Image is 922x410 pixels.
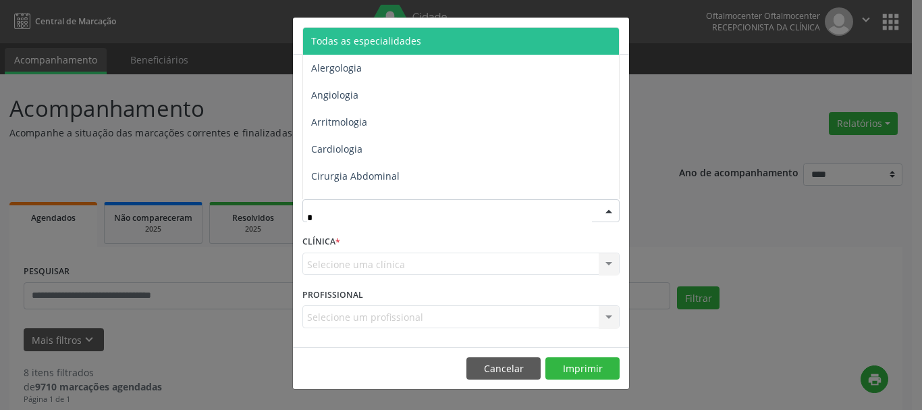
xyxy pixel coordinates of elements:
[302,284,363,305] label: PROFISSIONAL
[311,34,421,47] span: Todas as especialidades
[466,357,541,380] button: Cancelar
[302,232,340,253] label: CLÍNICA
[602,18,629,51] button: Close
[311,170,400,182] span: Cirurgia Abdominal
[311,116,367,128] span: Arritmologia
[302,27,457,45] h5: Relatório de agendamentos
[311,197,430,209] span: Cirurgia Cabeça e Pescoço
[311,143,362,155] span: Cardiologia
[311,61,362,74] span: Alergologia
[545,357,620,380] button: Imprimir
[311,88,358,101] span: Angiologia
